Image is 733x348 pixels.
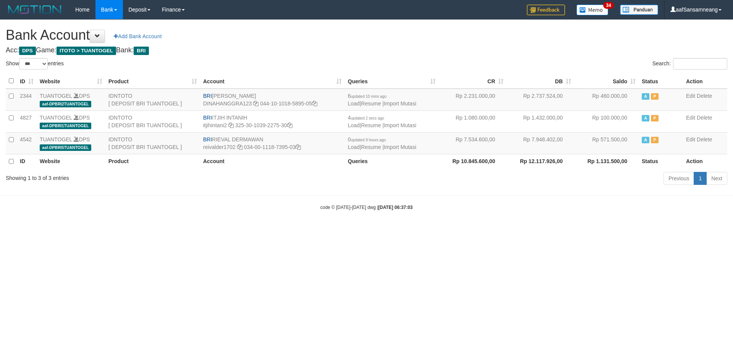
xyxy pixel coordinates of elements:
[507,154,574,169] th: Rp 12.117.926,00
[17,110,37,132] td: 4827
[203,122,227,128] a: itjihintani2
[664,172,694,185] a: Previous
[19,58,48,70] select: Showentries
[345,154,439,169] th: Queries
[134,47,149,55] span: BRI
[6,171,300,182] div: Showing 1 to 3 of 3 entries
[203,100,252,107] a: DINAHANGGRA123
[295,144,301,150] a: Copy 034001118739503 to clipboard
[683,74,727,89] th: Action
[439,132,507,154] td: Rp 7.534.600,00
[361,122,381,128] a: Resume
[348,115,416,128] span: | |
[19,47,36,55] span: DPS
[351,116,384,120] span: updated 2 secs ago
[652,58,727,70] label: Search:
[287,122,292,128] a: Copy 325301039227530 to clipboard
[40,144,91,151] span: aaf-DPBRI5TUANTOGEL
[348,115,384,121] span: 4
[439,154,507,169] th: Rp 10.845.600,00
[439,89,507,111] td: Rp 2.231.000,00
[40,93,72,99] a: TUANTOGEL
[253,100,258,107] a: Copy DINAHANGGRA123 to clipboard
[574,89,639,111] td: Rp 460.000,00
[105,89,200,111] td: IDNTOTO [ DEPOSIT BRI TUANTOGEL ]
[348,136,416,150] span: | |
[200,154,345,169] th: Account
[40,115,72,121] a: TUANTOGEL
[320,205,413,210] small: code © [DATE]-[DATE] dwg |
[6,4,64,15] img: MOTION_logo.png
[57,47,116,55] span: ITOTO > TUANTOGEL
[40,101,91,107] span: aaf-DPBRI2TUANTOGEL
[40,123,91,129] span: aaf-DPBRI1TUANTOGEL
[348,100,360,107] a: Load
[361,144,381,150] a: Resume
[639,74,683,89] th: Status
[351,94,386,99] span: updated 10 mins ago
[706,172,727,185] a: Next
[348,144,360,150] a: Load
[694,172,707,185] a: 1
[642,115,649,121] span: Active
[312,100,317,107] a: Copy 044101018589505 to clipboard
[37,74,105,89] th: Website: activate to sort column ascending
[348,93,416,107] span: | |
[345,74,439,89] th: Queries: activate to sort column ascending
[439,74,507,89] th: CR: activate to sort column ascending
[361,100,381,107] a: Resume
[40,136,72,142] a: TUANTOGEL
[384,144,416,150] a: Import Mutasi
[603,2,614,9] span: 34
[507,74,574,89] th: DB: activate to sort column ascending
[105,74,200,89] th: Product: activate to sort column ascending
[6,58,64,70] label: Show entries
[348,122,360,128] a: Load
[203,144,236,150] a: reivalder1702
[651,115,659,121] span: Paused
[200,132,345,154] td: RIEVAL DERMAWAN 034-00-1118-7395-03
[439,110,507,132] td: Rp 1.080.000,00
[642,93,649,100] span: Active
[37,132,105,154] td: DPS
[574,132,639,154] td: Rp 571.500,00
[507,132,574,154] td: Rp 7.948.402,00
[37,110,105,132] td: DPS
[6,28,727,43] h1: Bank Account
[639,154,683,169] th: Status
[507,89,574,111] td: Rp 2.737.524,00
[686,115,695,121] a: Edit
[378,205,413,210] strong: [DATE] 06:37:03
[673,58,727,70] input: Search:
[697,93,712,99] a: Delete
[686,136,695,142] a: Edit
[697,136,712,142] a: Delete
[200,110,345,132] td: ITJIH INTANIH 325-30-1039-2275-30
[384,100,416,107] a: Import Mutasi
[105,110,200,132] td: IDNTOTO [ DEPOSIT BRI TUANTOGEL ]
[6,47,727,54] h4: Acc: Game: Bank:
[228,122,234,128] a: Copy itjihintani2 to clipboard
[348,136,386,142] span: 0
[203,115,212,121] span: BRI
[574,154,639,169] th: Rp 1.131.500,00
[203,93,212,99] span: BRI
[105,154,200,169] th: Product
[37,89,105,111] td: DPS
[507,110,574,132] td: Rp 1.432.000,00
[576,5,609,15] img: Button%20Memo.svg
[697,115,712,121] a: Delete
[109,30,166,43] a: Add Bank Account
[384,122,416,128] a: Import Mutasi
[686,93,695,99] a: Edit
[351,138,386,142] span: updated 9 hours ago
[683,154,727,169] th: Action
[651,93,659,100] span: Paused
[642,137,649,143] span: Active
[17,89,37,111] td: 2344
[200,74,345,89] th: Account: activate to sort column ascending
[348,93,386,99] span: 6
[203,136,212,142] span: BRI
[651,137,659,143] span: Paused
[574,74,639,89] th: Saldo: activate to sort column ascending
